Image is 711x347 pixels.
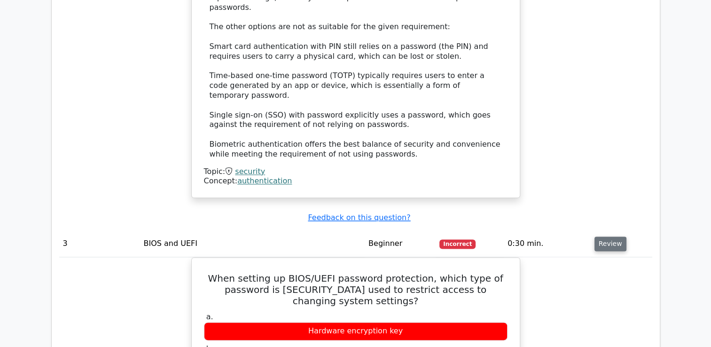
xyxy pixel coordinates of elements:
span: Incorrect [439,239,476,249]
button: Review [594,237,626,251]
td: Beginner [365,230,436,257]
div: Topic: [204,167,508,177]
td: 3 [59,230,140,257]
a: security [235,167,265,176]
a: Feedback on this question? [308,213,410,222]
td: BIOS and UEFI [140,230,365,257]
td: 0:30 min. [504,230,591,257]
span: a. [206,312,213,321]
a: authentication [237,176,292,185]
h5: When setting up BIOS/UEFI password protection, which type of password is [SECURITY_DATA] used to ... [203,273,508,307]
div: Hardware encryption key [204,322,508,340]
div: Concept: [204,176,508,186]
